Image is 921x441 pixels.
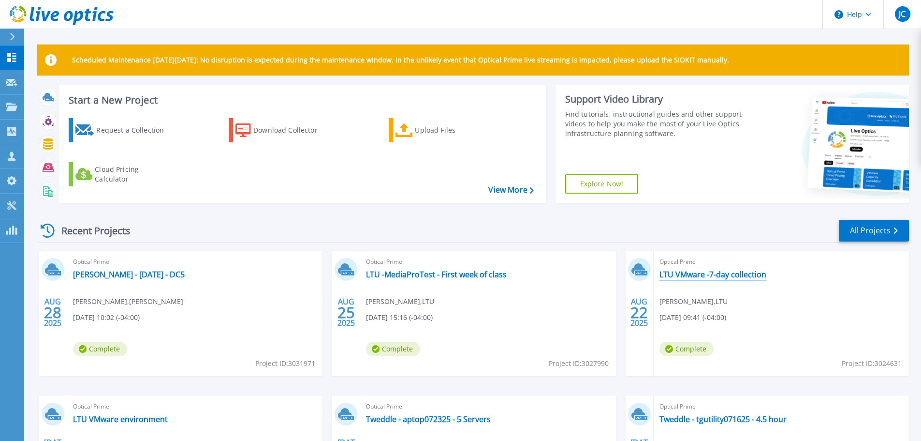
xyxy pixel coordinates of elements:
div: AUG 2025 [337,295,355,330]
div: Support Video Library [565,93,746,106]
a: Tweddle - aptop072325 - 5 Servers [366,414,491,424]
div: Request a Collection [96,121,174,140]
span: Complete [366,342,420,356]
span: Optical Prime [73,257,317,267]
span: [PERSON_NAME] , LTU [659,296,728,307]
div: AUG 2025 [630,295,648,330]
a: Cloud Pricing Calculator [69,162,176,186]
span: Project ID: 3031971 [255,358,315,369]
span: Project ID: 3024631 [842,358,902,369]
div: Cloud Pricing Calculator [95,165,172,184]
a: All Projects [839,220,909,242]
span: Optical Prime [659,401,903,412]
span: Project ID: 3027990 [549,358,609,369]
div: Recent Projects [37,219,144,243]
a: LTU -MediaProTest - First week of class [366,270,507,279]
a: Tweddle - tgutility071625 - 4.5 hour [659,414,787,424]
div: Upload Files [415,121,492,140]
span: 25 [337,308,355,317]
span: [DATE] 09:41 (-04:00) [659,312,726,323]
span: JC [899,10,906,18]
span: [DATE] 10:02 (-04:00) [73,312,140,323]
p: Scheduled Maintenance [DATE][DATE]: No disruption is expected during the maintenance window. In t... [72,56,729,64]
span: [PERSON_NAME] , LTU [366,296,434,307]
span: Optical Prime [366,401,610,412]
a: LTU VMware -7-day collection [659,270,766,279]
h3: Start a New Project [69,95,533,106]
span: 22 [630,308,648,317]
span: [DATE] 15:16 (-04:00) [366,312,433,323]
span: Complete [659,342,714,356]
a: Download Collector [229,118,336,142]
span: Optical Prime [366,257,610,267]
span: Complete [73,342,127,356]
span: Optical Prime [659,257,903,267]
span: Optical Prime [73,401,317,412]
div: Find tutorials, instructional guides and other support videos to help you make the most of your L... [565,109,746,138]
a: [PERSON_NAME] - [DATE] - DC5 [73,270,185,279]
a: Request a Collection [69,118,176,142]
a: View More [488,185,533,195]
span: 28 [44,308,61,317]
a: Explore Now! [565,174,639,194]
a: LTU VMware environment [73,414,168,424]
div: Download Collector [253,121,331,140]
span: [PERSON_NAME] , [PERSON_NAME] [73,296,183,307]
a: Upload Files [389,118,497,142]
div: AUG 2025 [44,295,62,330]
